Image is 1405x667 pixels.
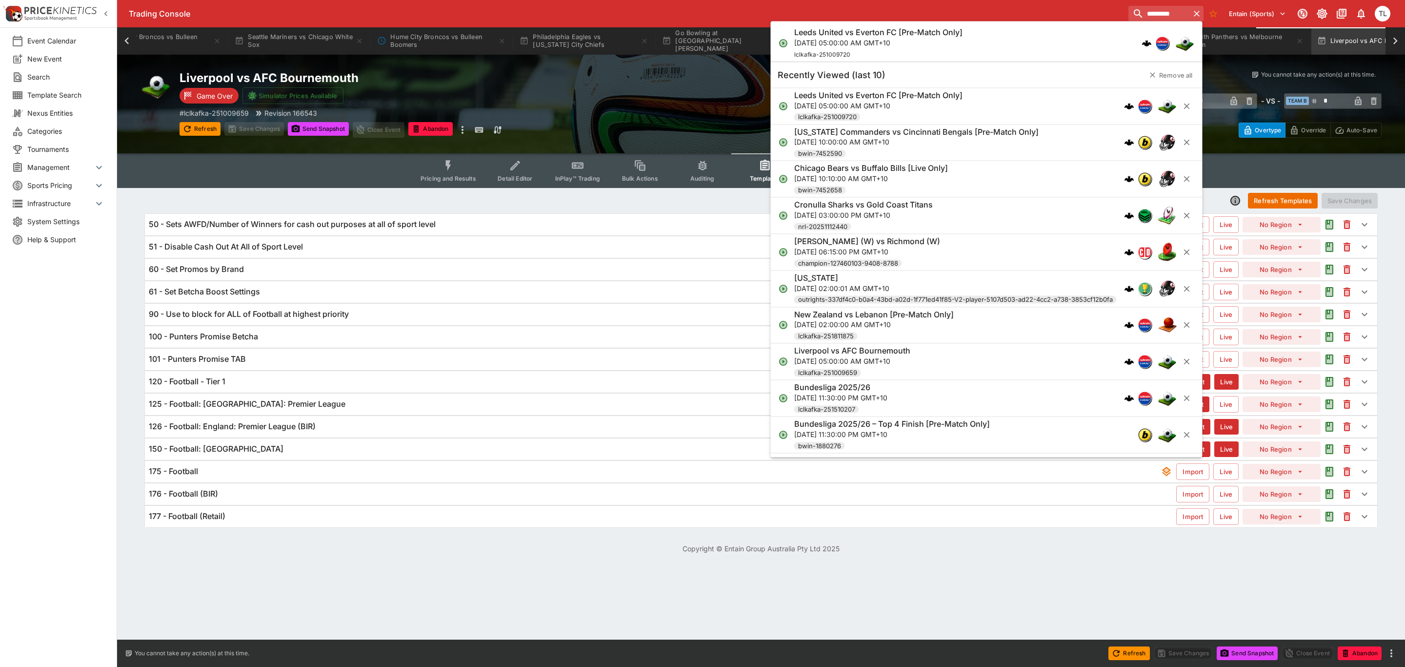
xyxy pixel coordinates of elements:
[180,122,221,136] button: Refresh
[149,511,225,521] h6: 177 - Football (Retail)
[1243,509,1321,524] button: No Region
[371,27,512,55] button: Hume City Broncos vs Bulleen Boomers
[457,122,468,138] button: more
[1158,133,1177,152] img: american_football.png
[1239,123,1285,138] button: Overtype
[1321,283,1338,301] button: Audit the Template Change History
[1139,173,1151,186] img: bwin.png
[1124,211,1134,221] div: cerberus
[1321,485,1338,503] button: Audit the Template Change History
[1333,5,1350,22] button: Documentation
[1213,463,1239,480] button: Live
[1138,428,1152,441] div: bwin
[1158,425,1177,444] img: soccer.png
[1138,282,1152,295] div: outrights
[1124,138,1134,147] img: logo-cerberus.svg
[1124,101,1134,111] div: cerberus
[1124,394,1134,403] img: logo-cerberus.svg
[1338,418,1356,436] button: This will delete the selected template. You will still need to Save Template changes to commit th...
[1128,6,1190,21] input: search
[1243,464,1321,479] button: No Region
[794,382,870,393] h6: Bundesliga 2025/26
[1213,329,1239,345] button: Live
[1213,508,1239,525] button: Live
[149,376,225,387] h6: 120 - Football - Tier 1
[1239,123,1382,138] div: Start From
[1213,239,1239,255] button: Live
[1338,485,1356,503] button: This will delete the selected template. You will still need to Save Template changes to commit th...
[1243,374,1321,390] button: No Region
[149,421,316,432] h6: 126 - Football: England: Premier League (BIR)
[1338,261,1356,278] button: This will delete the selected template. You will still need to Save Template changes to commit th...
[1139,319,1151,332] img: lclkafka.png
[794,186,846,195] span: bwin-7452658
[1139,209,1151,222] img: nrl.png
[794,418,990,429] h6: Bundesliga 2025/26 – Top 4 Finish [Pre-Match Only]
[1261,96,1280,106] h6: - VS -
[149,219,436,229] h6: 50 - Sets AWFD/Number of Winners for cash out purposes at all of sport level
[1321,373,1338,391] button: Audit the Template Change History
[622,175,658,182] span: Bulk Actions
[1243,329,1321,345] button: No Region
[794,222,851,231] span: nrl-20251112440
[180,108,249,118] p: Copy To Clipboard
[794,236,940,246] h6: [PERSON_NAME] (W) vs Richmond (W)
[1124,320,1134,330] div: cerberus
[1338,508,1356,525] button: This will delete the selected template. You will still need to Save Template changes to commit th...
[1156,36,1169,50] div: lclkafka
[1294,5,1311,22] button: Connected to PK
[794,112,861,122] span: lclkafka-251009720
[779,138,788,147] svg: Open
[779,357,788,367] svg: Open
[1124,320,1134,330] img: logo-cerberus.svg
[24,7,97,14] img: PriceKinetics
[779,430,788,439] svg: Open
[1138,392,1152,405] div: lclkafka
[794,319,954,330] p: [DATE] 02:00:00 AM GMT+10
[27,72,105,82] span: Search
[794,149,846,159] span: bwin-7452590
[1338,396,1356,413] button: This will delete the selected template. You will still need to Save Template changes to commit th...
[1139,282,1151,295] img: outrights.png
[27,216,105,227] span: System Settings
[794,137,1039,147] p: [DATE] 10:00:00 AM GMT+10
[794,246,940,256] p: [DATE] 06:15:00 PM GMT+10
[27,90,105,100] span: Template Search
[1243,217,1321,232] button: No Region
[1176,486,1209,502] button: Import
[1138,209,1152,223] div: nrl
[794,90,963,100] h6: Leeds United vs Everton FC [Pre-Match Only]
[1139,136,1151,149] img: bwin.png
[794,368,861,378] span: lclkafka-251009659
[1248,193,1318,208] button: Refresh Templates
[1124,394,1134,403] div: cerberus
[1213,261,1239,278] button: Live
[129,9,1124,19] div: Trading Console
[1243,419,1321,435] button: No Region
[149,466,198,477] h6: 175 - Football
[288,122,349,136] button: Send Snapshot
[1138,355,1152,369] div: lclkafka
[1243,352,1321,367] button: No Region
[1108,646,1149,660] button: Refresh
[413,153,1109,188] div: Event type filters
[1138,172,1152,186] div: bwin
[1243,486,1321,502] button: No Region
[1158,169,1177,189] img: american_football.png
[1139,246,1151,258] img: championdata.png
[149,242,303,252] h6: 51 - Disable Cash Out At All of Sport Level
[229,27,369,55] button: Seattle Mariners vs Chicago White Sox
[1139,100,1151,112] img: lclkafka.png
[794,392,887,402] p: [DATE] 11:30:00 PM GMT+10
[794,332,858,341] span: lclkafka-251811875
[1214,419,1239,435] button: Live
[794,27,963,38] h6: Leeds United vs Everton FC [Pre-Match Only]
[1261,70,1376,79] p: You cannot take any action(s) at this time.
[1338,351,1356,368] button: This will delete the selected template. You will still need to Save Template changes to commit th...
[24,16,77,21] img: Sportsbook Management
[1142,38,1152,48] div: cerberus
[1338,238,1356,256] button: This will delete the selected template. You will still need to Save Template changes to commit th...
[779,284,788,293] svg: Open
[1158,206,1177,226] img: rugby_league.png
[1213,216,1239,233] button: Live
